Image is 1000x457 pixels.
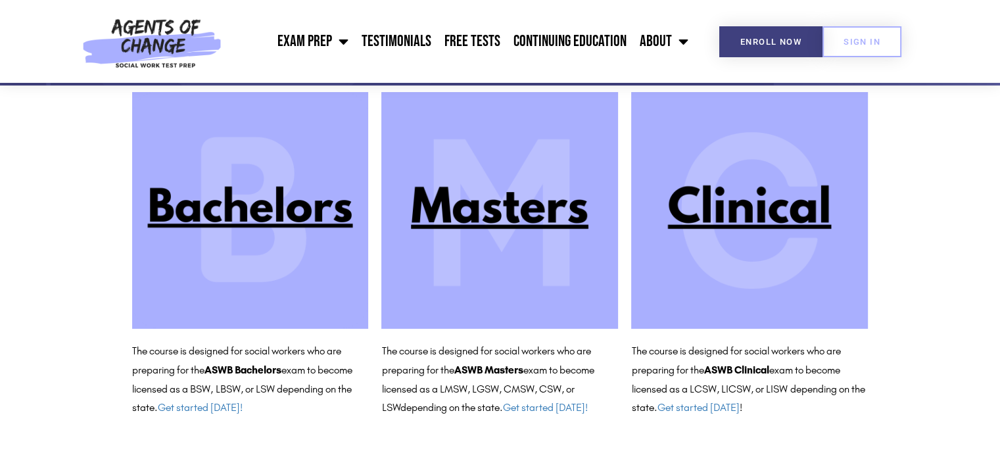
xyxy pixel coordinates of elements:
b: ASWB Bachelors [204,364,281,376]
span: SIGN IN [844,37,880,46]
b: ASWB Masters [454,364,523,376]
b: ASWB Clinical [703,364,769,376]
span: . ! [654,401,742,414]
a: Get started [DATE] [657,401,739,414]
a: Testimonials [355,25,438,58]
a: Continuing Education [507,25,633,58]
a: Free Tests [438,25,507,58]
nav: Menu [228,25,695,58]
a: SIGN IN [822,26,901,57]
p: The course is designed for social workers who are preparing for the exam to become licensed as a ... [631,342,868,418]
p: The course is designed for social workers who are preparing for the exam to become licensed as a ... [381,342,618,418]
a: About [633,25,695,58]
a: Get started [DATE]! [502,401,587,414]
a: Get started [DATE]! [158,401,243,414]
a: Exam Prep [271,25,355,58]
span: depending on the state. [400,401,587,414]
p: The course is designed for social workers who are preparing for the exam to become licensed as a ... [132,342,369,418]
a: Enroll Now [719,26,822,57]
span: Enroll Now [740,37,801,46]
